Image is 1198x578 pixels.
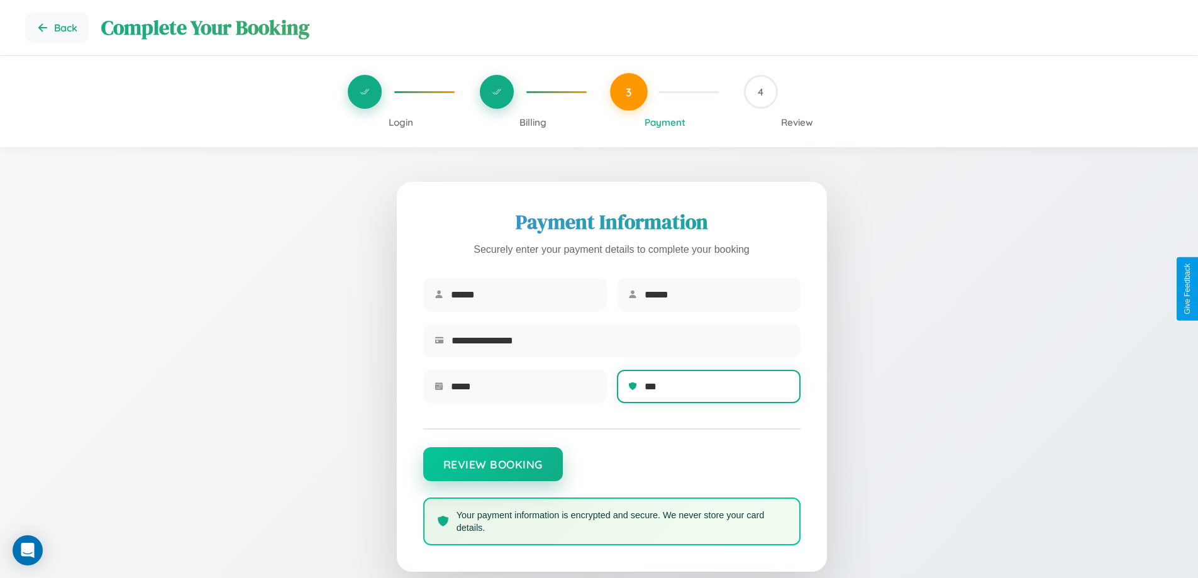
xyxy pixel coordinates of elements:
h1: Complete Your Booking [101,14,1173,42]
h2: Payment Information [423,208,801,236]
span: 3 [626,85,632,99]
span: Billing [519,116,546,128]
span: Payment [645,116,685,128]
p: Securely enter your payment details to complete your booking [423,241,801,259]
span: Review [781,116,813,128]
span: 4 [758,86,763,98]
div: Open Intercom Messenger [13,535,43,565]
span: Login [389,116,413,128]
p: Your payment information is encrypted and secure. We never store your card details. [457,509,787,534]
button: Go back [25,13,89,43]
div: Give Feedback [1183,264,1192,314]
button: Review Booking [423,447,563,481]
